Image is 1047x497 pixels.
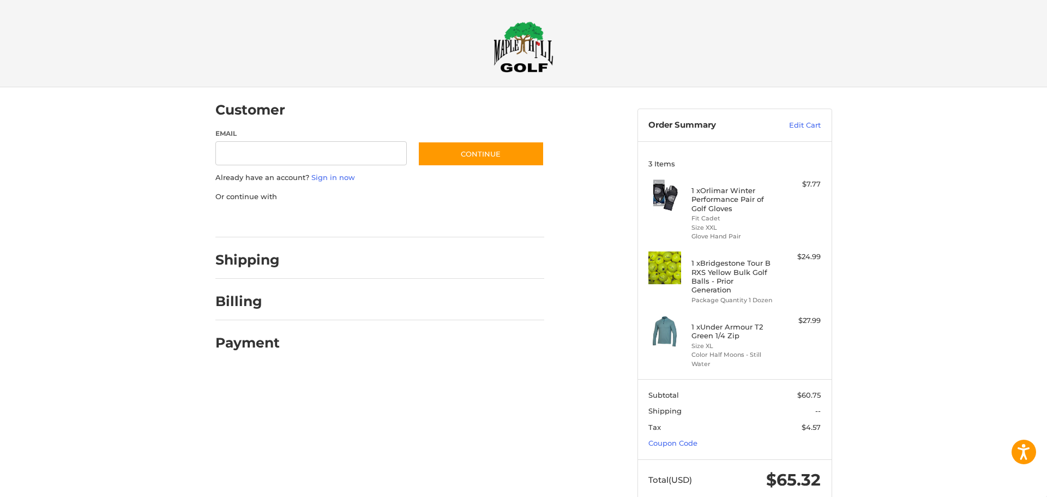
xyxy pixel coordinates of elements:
li: Color Half Moons - Still Water [691,350,775,368]
span: $60.75 [797,391,821,399]
div: $24.99 [778,252,821,262]
h4: 1 x Orlimar Winter Performance Pair of Golf Gloves [691,186,775,213]
div: $27.99 [778,315,821,326]
li: Fit Cadet [691,214,775,223]
img: Maple Hill Golf [494,21,553,73]
a: Coupon Code [648,439,697,447]
li: Glove Hand Pair [691,232,775,241]
li: Size XXL [691,223,775,232]
iframe: PayPal-paylater [304,213,386,226]
iframe: PayPal-venmo [396,213,478,226]
span: Total (USD) [648,475,692,485]
h2: Customer [215,101,285,118]
h2: Billing [215,293,279,310]
li: Package Quantity 1 Dozen [691,296,775,305]
h4: 1 x Bridgestone Tour B RXS Yellow Bulk Golf Balls - Prior Generation [691,259,775,294]
h3: 3 Items [648,159,821,168]
a: Edit Cart [766,120,821,131]
span: $65.32 [766,470,821,490]
button: Continue [418,141,544,166]
h4: 1 x Under Armour T2 Green 1/4 Zip [691,322,775,340]
span: Subtotal [648,391,679,399]
h2: Payment [215,334,280,351]
div: $7.77 [778,179,821,190]
span: Tax [648,423,661,432]
span: -- [815,406,821,415]
h3: Order Summary [648,120,766,131]
h2: Shipping [215,252,280,268]
iframe: PayPal-paypal [212,213,293,226]
span: Shipping [648,406,682,415]
a: Sign in now [311,173,355,182]
p: Already have an account? [215,172,544,183]
li: Size XL [691,342,775,351]
label: Email [215,129,407,139]
p: Or continue with [215,191,544,202]
span: $4.57 [802,423,821,432]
